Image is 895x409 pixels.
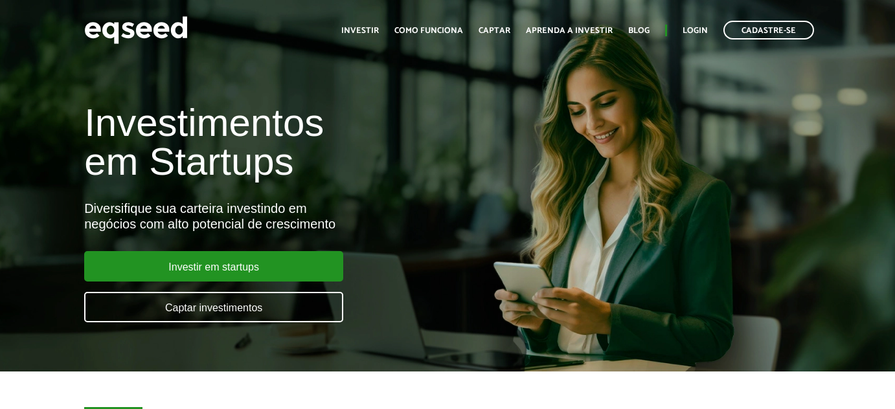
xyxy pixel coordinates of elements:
a: Cadastre-se [723,21,814,39]
a: Aprenda a investir [526,27,613,35]
a: Investir em startups [84,251,343,282]
img: EqSeed [84,13,188,47]
a: Investir [341,27,379,35]
a: Blog [628,27,650,35]
a: Como funciona [394,27,463,35]
a: Captar [479,27,510,35]
a: Captar investimentos [84,292,343,322]
div: Diversifique sua carteira investindo em negócios com alto potencial de crescimento [84,201,512,232]
h1: Investimentos em Startups [84,104,512,181]
a: Login [683,27,708,35]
